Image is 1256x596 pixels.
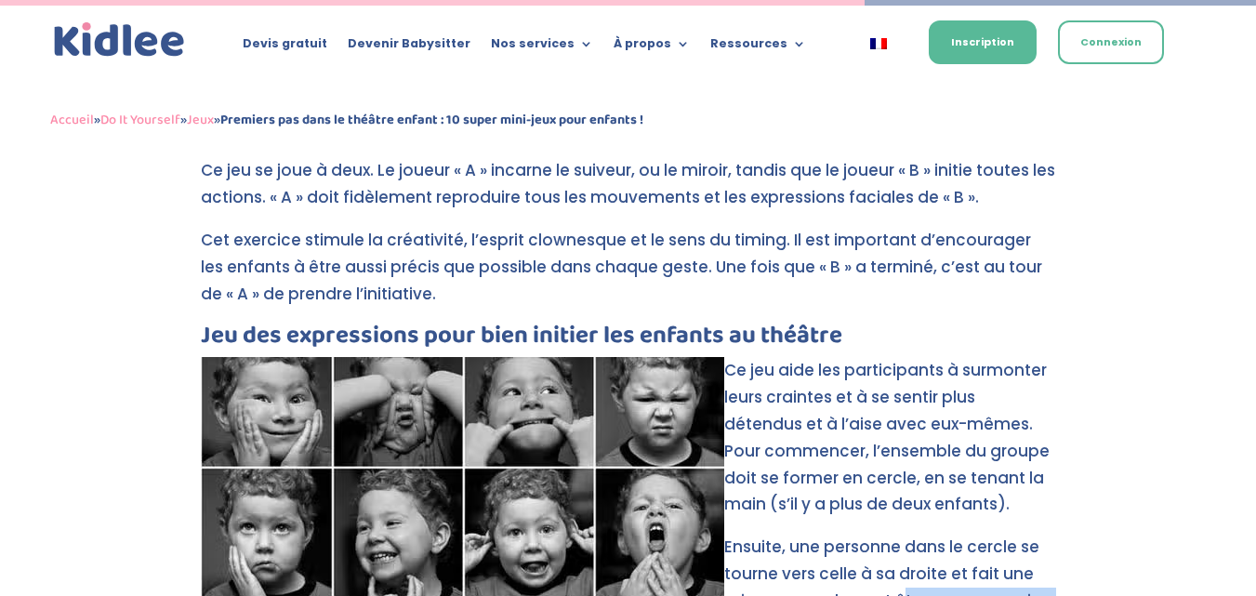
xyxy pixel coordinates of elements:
[50,109,94,131] a: Accueil
[50,109,643,131] span: » » »
[220,109,643,131] strong: Premiers pas dans le théâtre enfant : 10 super mini-jeux pour enfants !
[614,37,690,58] a: À propos
[243,37,327,58] a: Devis gratuit
[1058,20,1164,64] a: Connexion
[50,19,189,61] img: logo_kidlee_bleu
[929,20,1037,64] a: Inscription
[710,37,806,58] a: Ressources
[100,109,180,131] a: Do It Yourself
[50,19,189,61] a: Kidlee Logo
[348,37,470,58] a: Devenir Babysitter
[187,109,214,131] a: Jeux
[491,37,593,58] a: Nos services
[201,324,1056,357] h3: Jeu des expressions pour bien initier les enfants au théâtre
[201,227,1056,324] p: Cet exercice stimule la créativité, l’esprit clownesque et le sens du timing. Il est important d’...
[201,157,1056,227] p: Ce jeu se joue à deux. Le joueur « A » incarne le suiveur, ou le miroir, tandis que le joueur « B...
[870,38,887,49] img: Français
